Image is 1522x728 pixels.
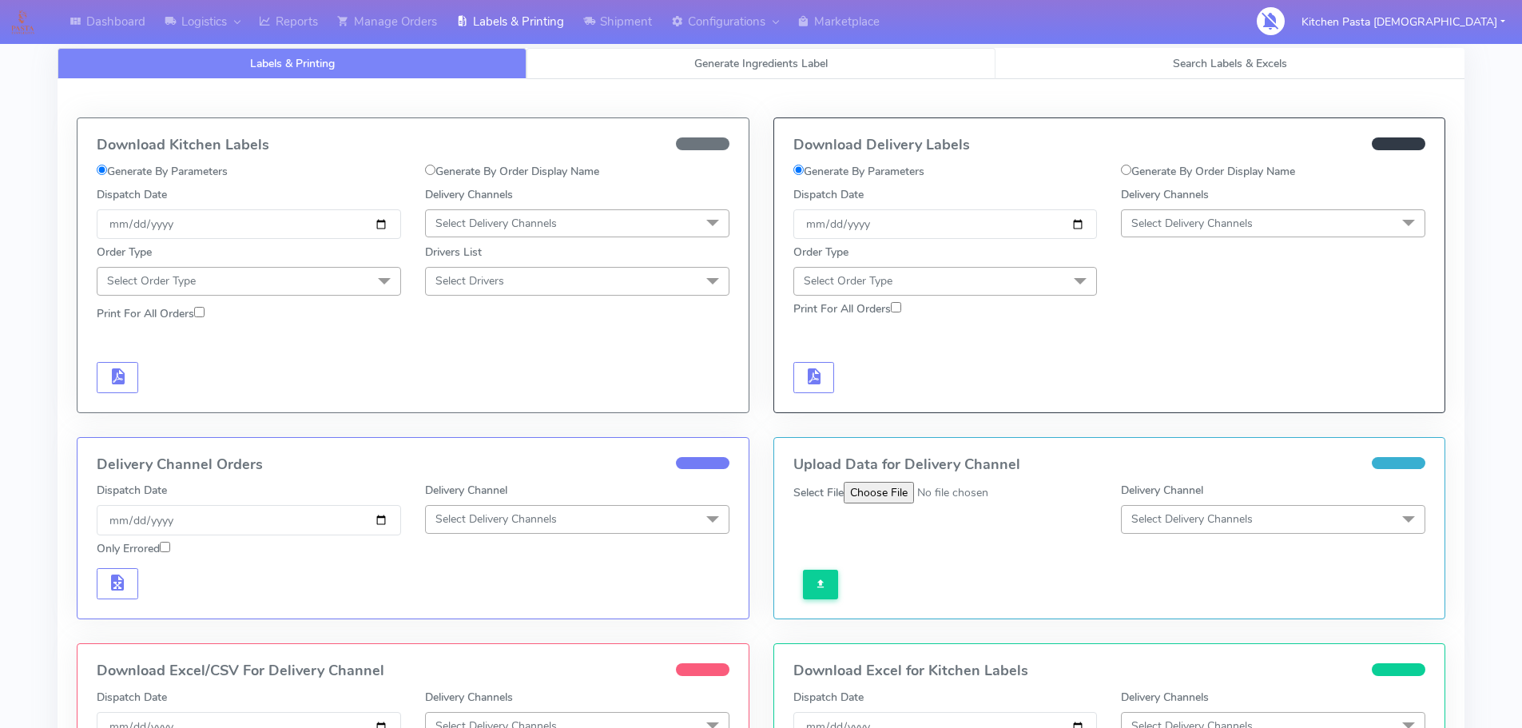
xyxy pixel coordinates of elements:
label: Delivery Channel [425,482,507,499]
label: Delivery Channels [425,186,513,203]
label: Dispatch Date [97,482,167,499]
ul: Tabs [58,48,1464,79]
label: Only Errored [97,540,170,557]
input: Print For All Orders [891,302,901,312]
h4: Download Delivery Labels [793,137,1426,153]
label: Delivery Channels [425,689,513,706]
label: Order Type [97,244,152,261]
label: Select File [793,484,844,501]
span: Select Delivery Channels [1131,216,1253,231]
h4: Download Kitchen Labels [97,137,729,153]
span: Select Drivers [435,273,504,288]
input: Generate By Order Display Name [1121,165,1131,175]
span: Labels & Printing [250,56,335,71]
span: Generate Ingredients Label [694,56,828,71]
h4: Upload Data for Delivery Channel [793,457,1426,473]
h4: Download Excel/CSV For Delivery Channel [97,663,729,679]
span: Search Labels & Excels [1173,56,1287,71]
label: Dispatch Date [793,689,864,706]
label: Generate By Parameters [97,163,228,180]
label: Print For All Orders [793,300,901,317]
label: Drivers List [425,244,482,261]
span: Select Delivery Channels [435,511,557,527]
label: Generate By Order Display Name [425,163,599,180]
label: Dispatch Date [793,186,864,203]
input: Generate By Parameters [793,165,804,175]
h4: Download Excel for Kitchen Labels [793,663,1426,679]
label: Order Type [793,244,848,261]
label: Generate By Order Display Name [1121,163,1295,180]
input: Generate By Order Display Name [425,165,435,175]
label: Delivery Channel [1121,482,1203,499]
span: Select Delivery Channels [1131,511,1253,527]
label: Delivery Channels [1121,186,1209,203]
span: Select Order Type [107,273,196,288]
span: Select Order Type [804,273,892,288]
label: Print For All Orders [97,305,205,322]
input: Generate By Parameters [97,165,107,175]
span: Select Delivery Channels [435,216,557,231]
label: Generate By Parameters [793,163,924,180]
input: Print For All Orders [194,307,205,317]
label: Delivery Channels [1121,689,1209,706]
h4: Delivery Channel Orders [97,457,729,473]
button: Kitchen Pasta [DEMOGRAPHIC_DATA] [1290,6,1517,38]
input: Only Errored [160,542,170,552]
label: Dispatch Date [97,689,167,706]
label: Dispatch Date [97,186,167,203]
